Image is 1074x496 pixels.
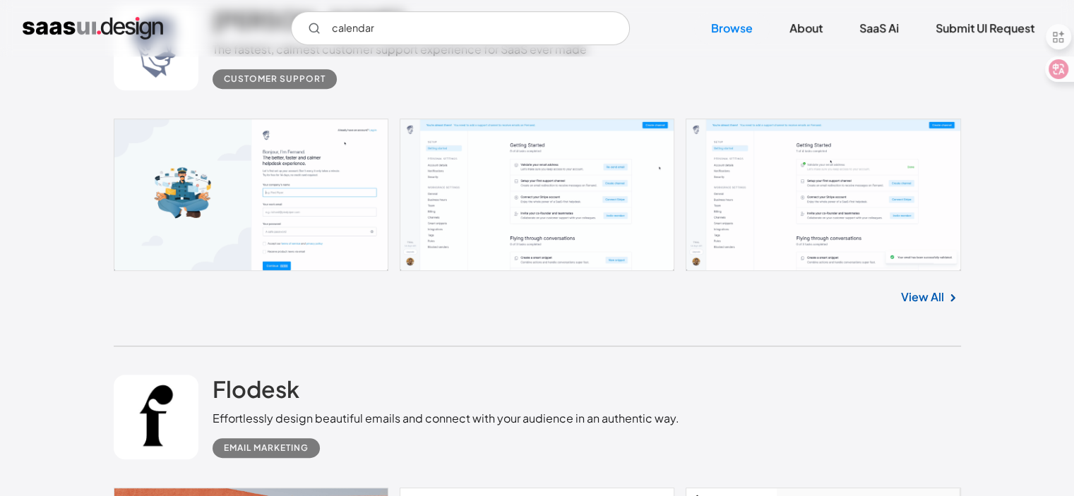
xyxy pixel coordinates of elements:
[213,375,299,410] a: Flodesk
[291,11,630,45] form: Email Form
[694,13,770,44] a: Browse
[224,440,309,456] div: Email Marketing
[772,13,840,44] a: About
[291,11,630,45] input: Search UI designs you're looking for...
[213,375,299,403] h2: Flodesk
[224,71,326,87] div: Customer Support
[842,13,916,44] a: SaaS Ai
[213,410,679,427] div: Effortlessly design beautiful emails and connect with your audience in an authentic way.
[23,17,163,40] a: home
[919,13,1051,44] a: Submit UI Request
[901,289,944,306] a: View All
